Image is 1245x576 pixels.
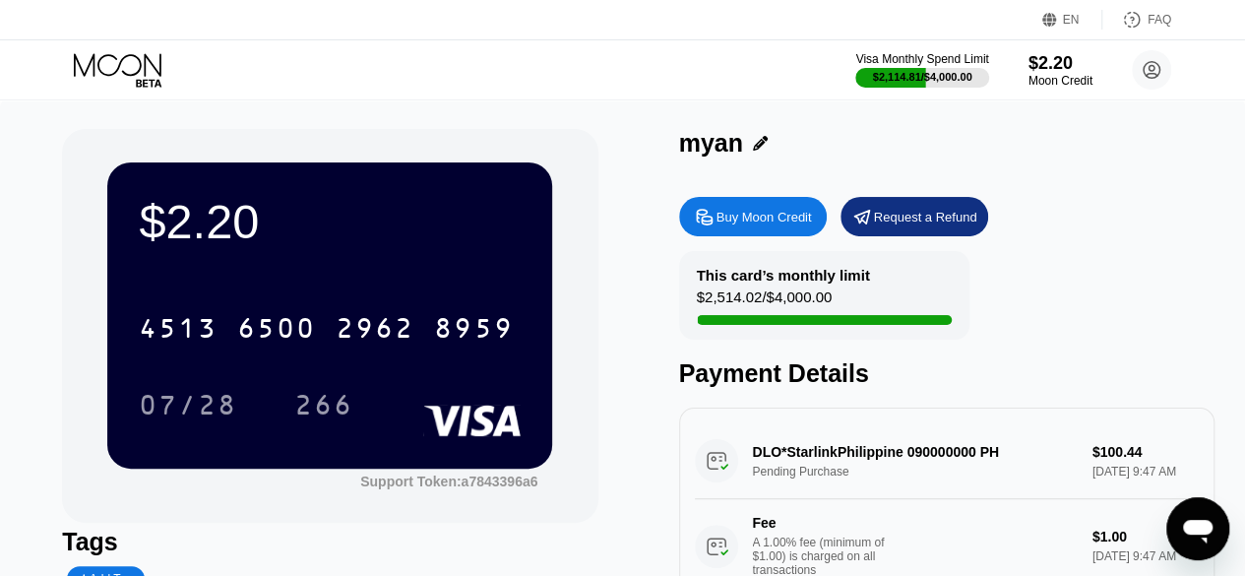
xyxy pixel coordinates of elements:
div: 266 [294,392,353,423]
div: $2,514.02 / $4,000.00 [697,288,833,315]
div: $2.20 [139,194,521,249]
div: Tags [62,528,597,556]
div: Support Token:a7843396a6 [360,474,537,489]
div: Visa Monthly Spend Limit [855,52,988,66]
div: EN [1042,10,1102,30]
div: 6500 [237,315,316,347]
div: Buy Moon Credit [716,209,812,225]
div: Buy Moon Credit [679,197,827,236]
div: 07/28 [139,392,237,423]
div: $2.20 [1028,53,1092,74]
div: $2.20Moon Credit [1028,53,1092,88]
div: Request a Refund [840,197,988,236]
div: This card’s monthly limit [697,267,870,284]
div: 07/28 [124,380,252,429]
div: Payment Details [679,359,1214,388]
div: Support Token: a7843396a6 [360,474,537,489]
div: FAQ [1148,13,1171,27]
div: $2,114.81 / $4,000.00 [873,71,972,83]
div: 8959 [434,315,513,347]
div: Moon Credit [1028,74,1092,88]
iframe: Button to launch messaging window [1166,497,1229,560]
div: FAQ [1102,10,1171,30]
div: [DATE] 9:47 AM [1092,549,1199,563]
div: Request a Refund [874,209,977,225]
div: 266 [280,380,368,429]
div: myan [679,129,743,158]
div: EN [1063,13,1080,27]
div: 4513 [139,315,218,347]
div: $1.00 [1092,529,1199,544]
div: 4513650029628959 [127,303,525,352]
div: 2962 [336,315,414,347]
div: Fee [753,515,891,531]
div: Visa Monthly Spend Limit$2,114.81/$4,000.00 [855,52,988,88]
